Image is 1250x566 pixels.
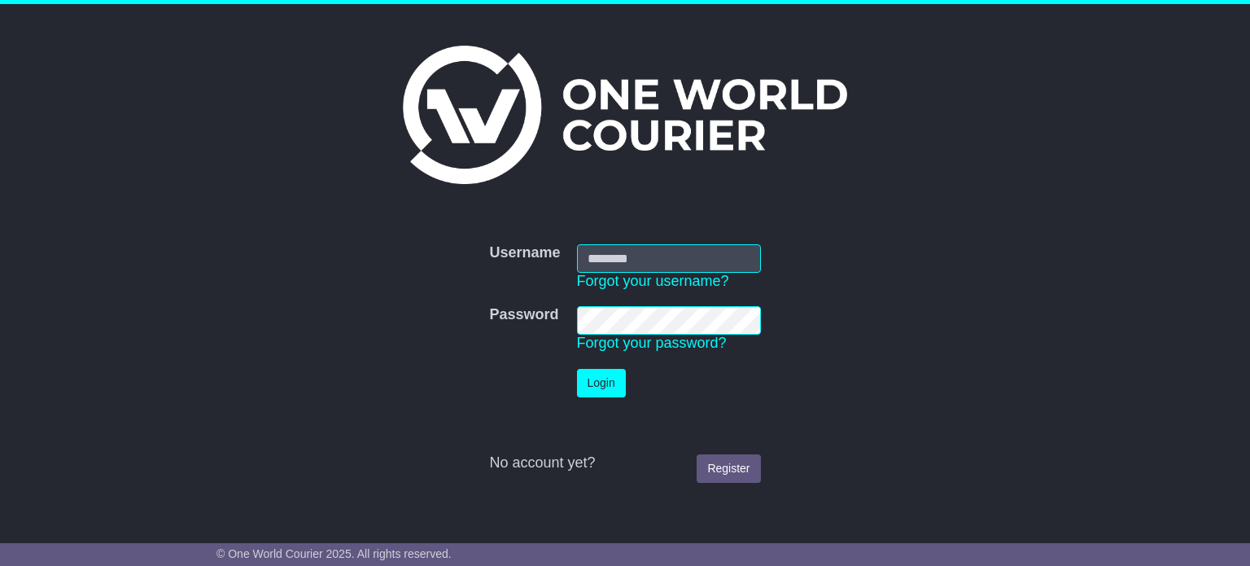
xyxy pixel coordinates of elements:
[489,454,760,472] div: No account yet?
[577,369,626,397] button: Login
[697,454,760,483] a: Register
[489,244,560,262] label: Username
[403,46,847,184] img: One World
[577,273,729,289] a: Forgot your username?
[489,306,558,324] label: Password
[216,547,452,560] span: © One World Courier 2025. All rights reserved.
[577,335,727,351] a: Forgot your password?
